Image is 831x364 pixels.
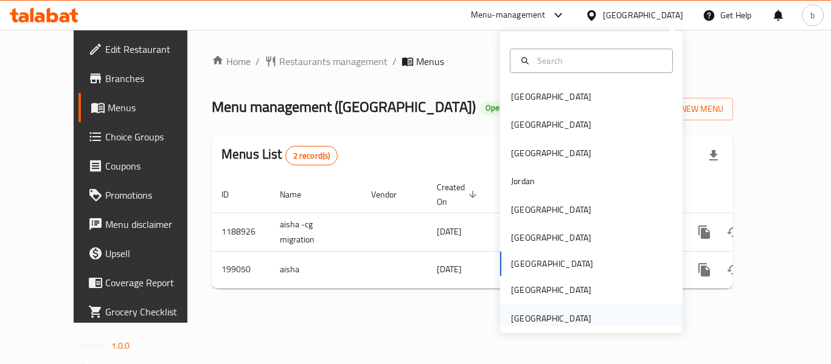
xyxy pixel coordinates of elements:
[78,180,212,210] a: Promotions
[270,251,361,288] td: aisha
[437,180,481,209] span: Created On
[108,100,203,115] span: Menus
[265,54,388,69] a: Restaurants management
[78,210,212,239] a: Menu disclaimer
[471,8,546,22] div: Menu-management
[279,54,388,69] span: Restaurants management
[511,203,591,216] div: [GEOGRAPHIC_DATA]
[105,129,203,144] span: Choice Groups
[481,103,509,113] span: Open
[511,146,591,160] div: [GEOGRAPHIC_DATA]
[511,312,591,325] div: [GEOGRAPHIC_DATA]
[78,151,212,180] a: Coupons
[212,213,270,251] td: 1188926
[78,93,212,122] a: Menus
[212,54,733,69] nav: breadcrumb
[78,297,212,326] a: Grocery Checklist
[511,118,591,131] div: [GEOGRAPHIC_DATA]
[371,187,412,202] span: Vendor
[511,283,591,297] div: [GEOGRAPHIC_DATA]
[280,187,317,202] span: Name
[511,231,591,244] div: [GEOGRAPHIC_DATA]
[221,187,245,202] span: ID
[481,101,509,115] div: Open
[111,338,130,354] span: 1.0.0
[719,218,748,247] button: Change Status
[78,268,212,297] a: Coverage Report
[78,239,212,268] a: Upsell
[105,217,203,232] span: Menu disclaimer
[105,71,203,86] span: Branches
[256,54,260,69] li: /
[437,224,462,239] span: [DATE]
[105,42,203,57] span: Edit Restaurant
[212,93,476,120] span: Menu management ( [GEOGRAPHIC_DATA] )
[78,35,212,64] a: Edit Restaurant
[532,54,665,67] input: Search
[105,159,203,173] span: Coupons
[212,54,251,69] a: Home
[105,246,203,261] span: Upsell
[80,338,110,354] span: Version:
[286,150,338,162] span: 2 record(s)
[416,54,444,69] span: Menus
[690,218,719,247] button: more
[699,141,728,170] div: Export file
[511,90,591,103] div: [GEOGRAPHIC_DATA]
[639,98,733,120] button: Add New Menu
[221,145,338,165] h2: Menus List
[437,261,462,277] span: [DATE]
[105,304,203,319] span: Grocery Checklist
[78,122,212,151] a: Choice Groups
[690,255,719,284] button: more
[603,9,683,22] div: [GEOGRAPHIC_DATA]
[212,251,270,288] td: 199050
[719,255,748,284] button: Change Status
[105,188,203,202] span: Promotions
[78,64,212,93] a: Branches
[810,9,815,22] span: b
[270,213,361,251] td: aisha -cg migration
[511,174,535,188] div: Jordan
[285,146,338,165] div: Total records count
[392,54,397,69] li: /
[648,101,723,117] span: Add New Menu
[105,275,203,290] span: Coverage Report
